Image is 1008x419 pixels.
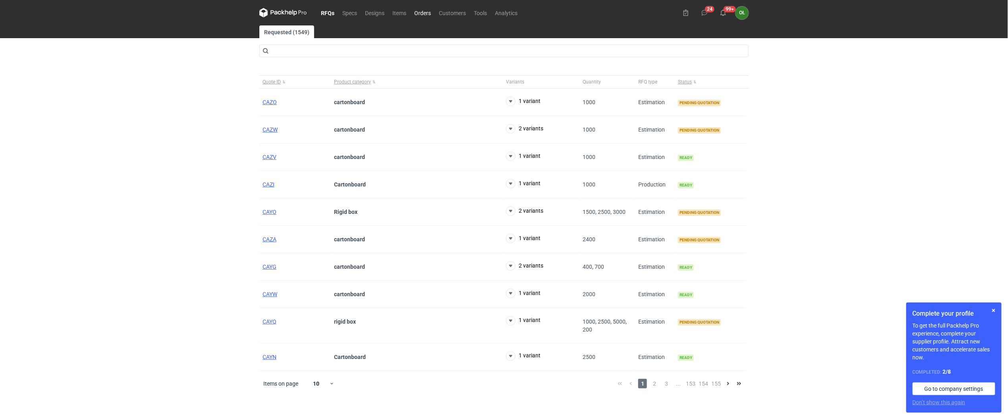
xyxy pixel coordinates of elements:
span: Pending quotation [678,237,721,243]
div: Estimation [635,308,675,343]
span: Status [678,79,692,85]
a: Specs [338,8,361,17]
strong: cartonboard [334,126,365,133]
a: CAYO [263,209,276,215]
button: Quote ID [259,76,331,88]
span: 1500, 2500, 3000 [583,209,626,215]
button: 1 variant [506,151,541,161]
span: Product category [334,79,371,85]
span: 3 [662,379,671,388]
button: 24 [698,6,711,19]
span: 153 [686,379,695,388]
div: Olga Łopatowicz [736,6,749,19]
span: 2000 [583,291,595,297]
span: Ready [678,155,694,161]
button: 2 variants [506,261,543,271]
span: Pending quotation [678,319,721,326]
div: Estimation [635,226,675,253]
span: 1 [638,379,647,388]
span: 1000 [583,181,595,188]
span: 2500 [583,354,595,360]
span: Ready [678,292,694,298]
span: 154 [699,379,708,388]
a: CAZA [263,236,276,242]
strong: cartonboard [334,264,365,270]
span: Ready [678,264,694,271]
button: 1 variant [506,234,541,243]
a: Tools [470,8,491,17]
button: 1 variant [506,179,541,188]
span: Ready [678,182,694,188]
strong: cartonboard [334,291,365,297]
span: 1000, 2500, 5000, 200 [583,318,627,333]
div: Estimation [635,281,675,308]
a: Orders [410,8,435,17]
strong: Rigid box [334,209,357,215]
a: RFQs [317,8,338,17]
span: 400, 700 [583,264,604,270]
span: 155 [711,379,721,388]
a: CAZI [263,181,274,188]
div: Estimation [635,198,675,226]
span: Ready [678,355,694,361]
button: 1 variant [506,289,541,298]
a: Designs [361,8,388,17]
strong: rigid box [334,318,356,325]
div: 10 [303,378,329,389]
p: To get the full Packhelp Pro experience, complete your supplier profile. Attract new customers an... [913,322,995,361]
span: Variants [506,79,524,85]
div: Estimation [635,89,675,116]
span: Quote ID [263,79,281,85]
span: Items on page [263,380,298,388]
a: Analytics [491,8,521,17]
span: Quantity [583,79,601,85]
a: CAZW [263,126,278,133]
button: Status [675,76,746,88]
button: 1 variant [506,351,541,361]
a: Go to company settings [913,382,995,395]
div: Estimation [635,116,675,144]
strong: Cartonboard [334,354,366,360]
button: 1 variant [506,316,541,326]
h1: Complete your profile [913,309,995,318]
strong: Cartonboard [334,181,366,188]
span: Pending quotation [678,100,721,106]
a: Customers [435,8,470,17]
span: 1000 [583,154,595,160]
span: 1000 [583,99,595,105]
a: CAYG [263,264,276,270]
strong: cartonboard [334,99,365,105]
svg: Packhelp Pro [259,8,307,17]
strong: cartonboard [334,154,365,160]
button: 1 variant [506,97,541,106]
a: CAYQ [263,318,276,325]
button: 2 variants [506,124,543,134]
a: Requested (1549) [259,25,314,38]
div: Estimation [635,144,675,171]
button: Don’t show this again [913,398,966,406]
span: Pending quotation [678,127,721,134]
button: 2 variants [506,206,543,216]
span: 2 [650,379,659,388]
a: CAYN [263,354,276,360]
span: CAZO [263,99,277,105]
span: 2400 [583,236,595,242]
a: CAZV [263,154,276,160]
button: Skip for now [989,306,998,315]
strong: cartonboard [334,236,365,242]
button: Product category [331,76,503,88]
a: CAYW [263,291,277,297]
button: OŁ [736,6,749,19]
strong: 2 / 8 [943,369,951,375]
div: Completed: [913,368,995,376]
